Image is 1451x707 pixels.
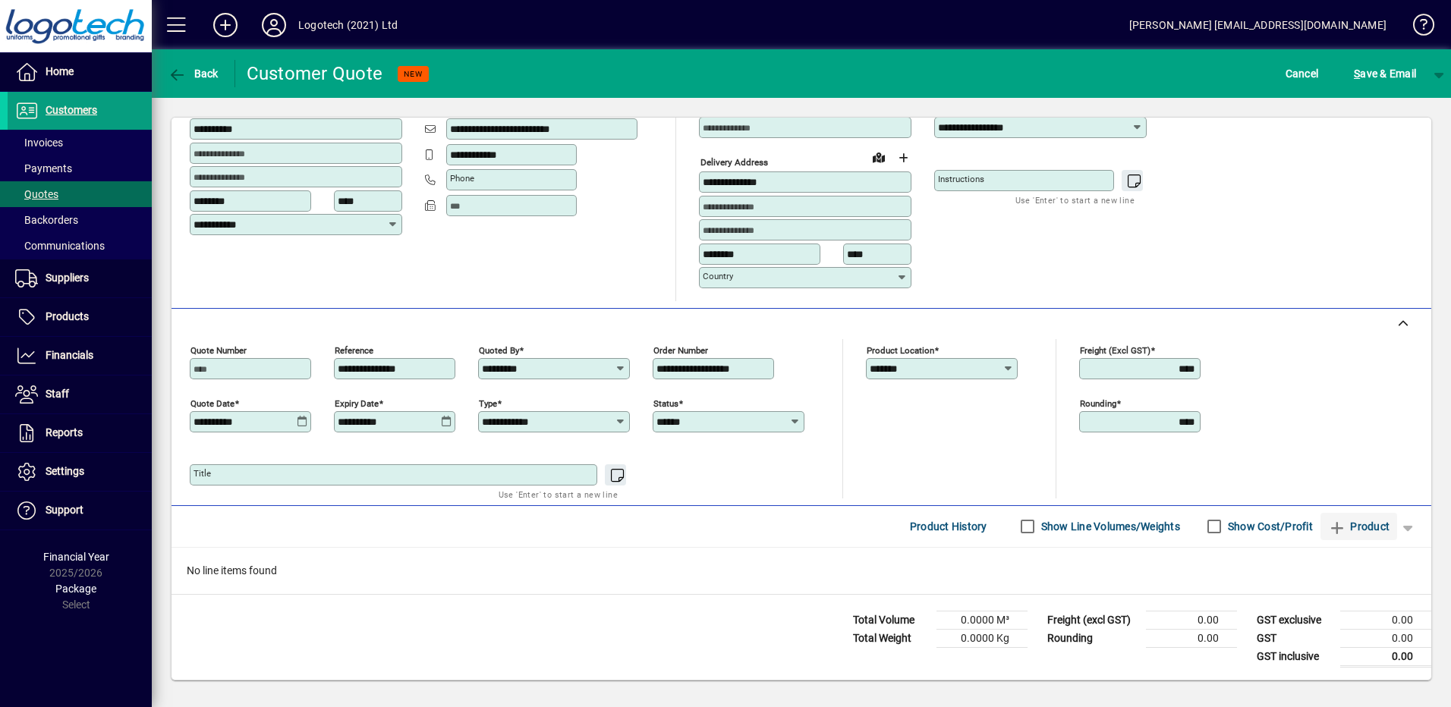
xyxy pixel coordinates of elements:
a: Suppliers [8,259,152,297]
span: Suppliers [46,272,89,284]
td: 0.00 [1340,629,1431,647]
button: Add [201,11,250,39]
a: Products [8,298,152,336]
span: Support [46,504,83,516]
mat-hint: Use 'Enter' to start a new line [1015,191,1135,209]
mat-label: Rounding [1080,397,1116,408]
a: Financials [8,337,152,375]
td: GST inclusive [1249,647,1340,666]
app-page-header-button: Back [152,60,235,87]
span: Customers [46,104,97,116]
button: Choose address [891,146,915,170]
span: Reports [46,426,83,438]
a: Payments [8,156,152,181]
label: Show Cost/Profit [1225,519,1313,534]
span: Back [168,68,219,80]
button: Product History [904,513,993,540]
td: Total Weight [845,629,936,647]
span: S [1354,68,1360,80]
div: No line items found [172,548,1431,594]
span: Financials [46,349,93,361]
span: Cancel [1286,61,1319,86]
mat-label: Freight (excl GST) [1080,344,1150,355]
mat-label: Status [653,397,678,408]
a: Reports [8,414,152,452]
div: [PERSON_NAME] [EMAIL_ADDRESS][DOMAIN_NAME] [1129,13,1386,37]
span: Products [46,310,89,322]
a: Quotes [8,181,152,207]
a: Knowledge Base [1402,3,1432,52]
span: Home [46,65,74,77]
td: Freight (excl GST) [1040,611,1146,629]
div: Customer Quote [247,61,383,86]
button: Profile [250,11,298,39]
mat-label: Type [479,397,497,408]
td: Rounding [1040,629,1146,647]
mat-label: Instructions [938,174,984,184]
mat-label: Order number [653,344,708,355]
a: Communications [8,233,152,259]
mat-label: Expiry date [335,397,379,408]
td: 0.00 [1340,611,1431,629]
td: GST exclusive [1249,611,1340,629]
a: Staff [8,375,152,413]
span: Staff [46,388,69,400]
td: Total Volume [845,611,936,629]
mat-label: Quote date [190,397,234,408]
span: Package [55,583,96,595]
td: 0.0000 M³ [936,611,1028,629]
label: Show Line Volumes/Weights [1038,519,1180,534]
a: Home [8,53,152,91]
mat-label: Title [194,468,211,479]
span: Financial Year [43,551,109,563]
span: Payments [15,162,72,174]
span: Communications [15,240,105,252]
a: View on map [867,145,891,169]
mat-label: Country [703,271,733,281]
td: GST [1249,629,1340,647]
mat-label: Reference [335,344,373,355]
button: Save & Email [1346,60,1424,87]
button: Cancel [1282,60,1323,87]
button: Product [1320,513,1397,540]
mat-label: Quote number [190,344,247,355]
a: Backorders [8,207,152,233]
span: Settings [46,465,84,477]
a: Settings [8,453,152,491]
span: Invoices [15,137,63,149]
a: Support [8,492,152,529]
mat-label: Phone [450,173,474,184]
span: Product History [910,514,987,539]
td: 0.0000 Kg [936,629,1028,647]
div: Logotech (2021) Ltd [298,13,398,37]
span: Product [1328,514,1390,539]
mat-label: Quoted by [479,344,519,355]
span: NEW [404,69,423,79]
button: Back [164,60,222,87]
td: 0.00 [1146,629,1237,647]
span: ave & Email [1354,61,1416,86]
mat-label: Product location [867,344,934,355]
span: Backorders [15,214,78,226]
td: 0.00 [1340,647,1431,666]
mat-hint: Use 'Enter' to start a new line [499,485,618,503]
td: 0.00 [1146,611,1237,629]
a: Invoices [8,130,152,156]
span: Quotes [15,188,58,200]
